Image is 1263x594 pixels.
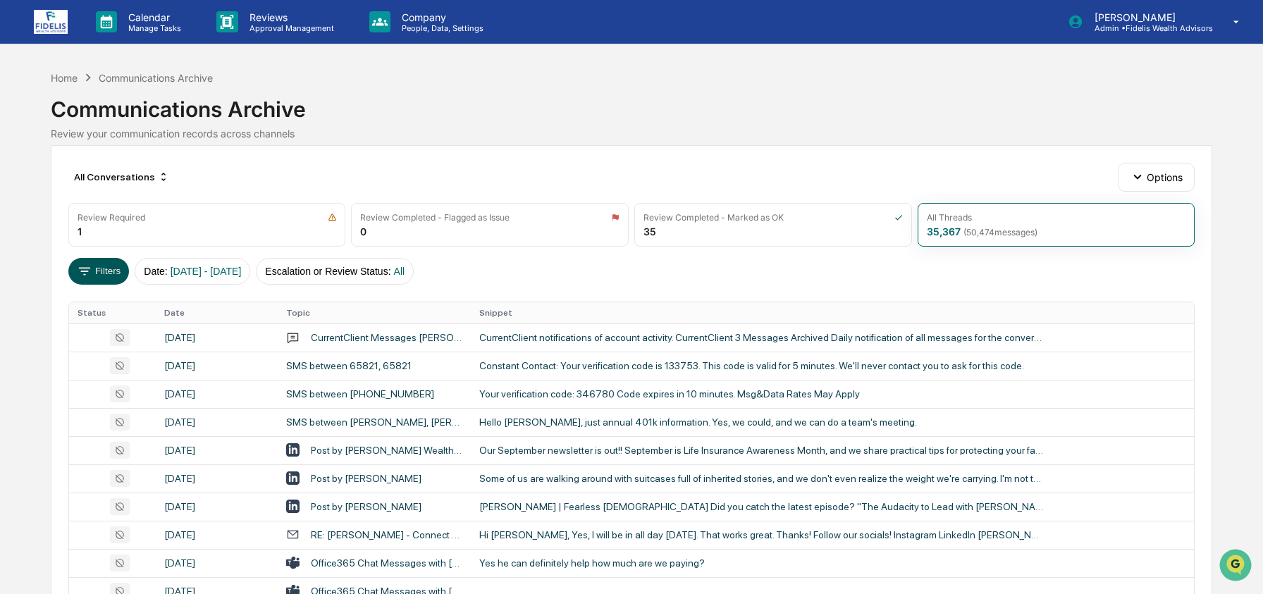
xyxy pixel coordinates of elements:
[479,388,1043,400] div: Your verification code: 346780 Code expires in 10 minutes. Msg&Data Rates May Apply
[360,225,366,237] div: 0
[51,85,1213,122] div: Communications Archive
[28,204,89,218] span: Data Lookup
[311,445,462,456] div: Post by [PERSON_NAME] Wealth Advisors
[479,360,1043,371] div: Constant Contact: Your verification code is 133753. This code is valid for 5 minutes. We'll never...
[69,302,156,323] th: Status
[240,112,257,129] button: Start new chat
[1083,11,1213,23] p: [PERSON_NAME]
[14,206,25,217] div: 🔎
[99,238,171,249] a: Powered byPylon
[286,416,462,428] div: SMS between [PERSON_NAME], [PERSON_NAME]
[164,360,269,371] div: [DATE]
[360,212,510,223] div: Review Completed - Flagged as Issue
[78,212,145,223] div: Review Required
[1218,547,1256,586] iframe: Open customer support
[117,23,188,33] p: Manage Tasks
[164,557,269,569] div: [DATE]
[611,213,620,222] img: icon
[102,179,113,190] div: 🗄️
[164,445,269,456] div: [DATE]
[479,529,1043,540] div: Hi [PERSON_NAME], Yes, I will be in all day [DATE]. That works great. Thanks! Follow our socials!...
[164,388,269,400] div: [DATE]
[51,72,78,84] div: Home
[286,360,412,371] div: SMS between 65821, 65821
[97,172,180,197] a: 🗄️Attestations
[34,10,68,34] img: logo
[48,122,178,133] div: We're available if you need us!
[140,239,171,249] span: Pylon
[311,501,421,512] div: Post by [PERSON_NAME]
[390,23,491,33] p: People, Data, Settings
[643,225,656,237] div: 35
[78,225,82,237] div: 1
[8,172,97,197] a: 🖐️Preclearance
[256,258,414,285] button: Escalation or Review Status:All
[390,11,491,23] p: Company
[286,388,434,400] div: SMS between [PHONE_NUMBER]
[164,501,269,512] div: [DATE]
[14,179,25,190] div: 🖐️
[116,178,175,192] span: Attestations
[51,128,1213,140] div: Review your communication records across channels
[311,332,462,343] div: CurrentClient Messages [PERSON_NAME] 1 303 9188798
[479,445,1043,456] div: Our September newsletter is out!! September is Life Insurance Awareness Month, and we share pract...
[328,213,337,222] img: icon
[479,473,1043,484] div: Some of us are walking around with suitcases full of inherited stories, and we don't even realize...
[238,23,341,33] p: Approval Management
[479,416,1043,428] div: Hello [PERSON_NAME], just annual 401k information. Yes, we could, and we can do a team's meeting.
[278,302,471,323] th: Topic
[48,108,231,122] div: Start new chat
[311,473,421,484] div: Post by [PERSON_NAME]
[311,557,462,569] div: Office365 Chat Messages with [PERSON_NAME], [PERSON_NAME] on [DATE]
[643,212,784,223] div: Review Completed - Marked as OK
[156,302,278,323] th: Date
[927,225,1037,237] div: 35,367
[164,473,269,484] div: [DATE]
[164,529,269,540] div: [DATE]
[8,199,94,224] a: 🔎Data Lookup
[135,258,250,285] button: Date:[DATE] - [DATE]
[14,30,257,52] p: How can we help?
[394,266,405,277] span: All
[927,212,972,223] div: All Threads
[479,501,1043,512] div: [PERSON_NAME] | Fearless [DEMOGRAPHIC_DATA] Did you catch the latest episode? "The Audacity to Le...
[894,213,903,222] img: icon
[1083,23,1213,33] p: Admin • Fidelis Wealth Advisors
[238,11,341,23] p: Reviews
[14,108,39,133] img: 1746055101610-c473b297-6a78-478c-a979-82029cc54cd1
[171,266,242,277] span: [DATE] - [DATE]
[164,332,269,343] div: [DATE]
[1118,163,1195,191] button: Options
[311,529,462,540] div: RE: [PERSON_NAME] - Connect 401(k)
[471,302,1195,323] th: Snippet
[963,227,1037,237] span: ( 50,474 messages)
[164,416,269,428] div: [DATE]
[479,332,1043,343] div: CurrentClient notifications of account activity. CurrentClient 3 Messages Archived Daily notifica...
[117,11,188,23] p: Calendar
[99,72,213,84] div: Communications Archive
[68,258,130,285] button: Filters
[68,166,175,188] div: All Conversations
[28,178,91,192] span: Preclearance
[479,557,1043,569] div: Yes he can definitely help how much are we paying?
